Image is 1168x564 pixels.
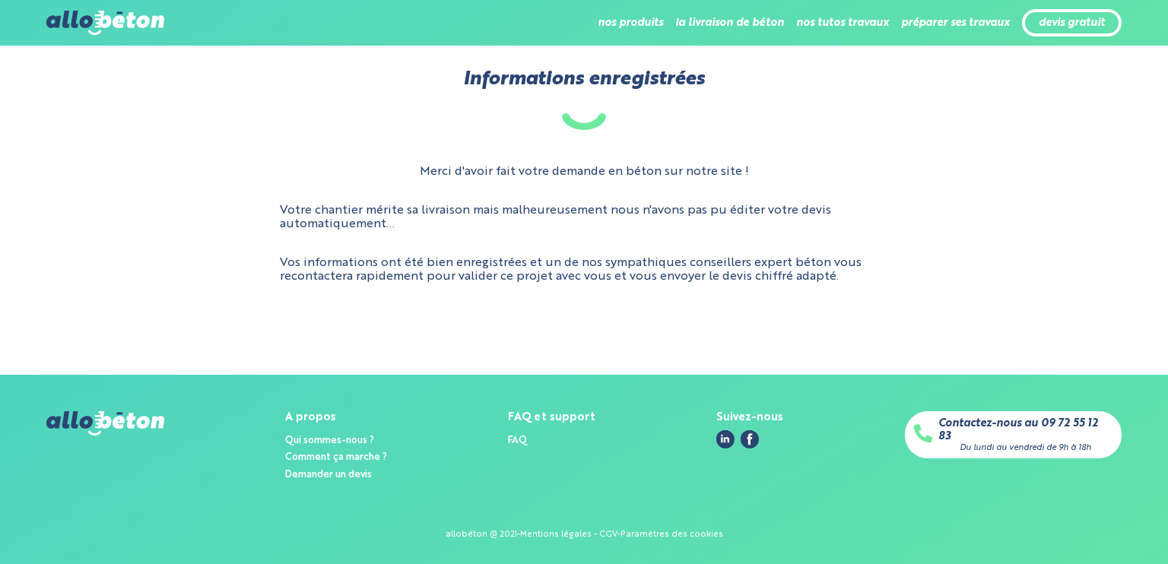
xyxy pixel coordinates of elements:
[598,5,663,41] li: nos produits
[285,470,372,480] a: Demander un devis
[517,530,520,540] div: -
[1039,17,1105,30] a: devis gratuit
[594,530,597,539] span: -
[599,530,617,539] a: CGV
[960,443,1091,453] div: Du lundi au vendredi de 9h à 18h
[285,411,387,424] div: A propos
[280,204,888,232] p: Votre chantier mérite sa livraison mais malheureusement nous n'avons pas pu éditer votre devis au...
[420,165,749,179] p: Merci d'avoir fait votre demande en béton sur notre site !
[520,530,592,539] a: Mentions légales
[508,411,595,424] div: FAQ et support
[446,530,517,540] div: allobéton @ 2021
[280,256,888,284] p: Vos informations ont été bien enregistrées et un de nos sympathiques conseillers expert béton vou...
[675,5,784,41] li: la livraison de béton
[285,436,374,445] a: Qui sommes-nous ?
[617,530,620,540] div: -
[508,436,527,445] a: FAQ
[901,5,1010,41] li: préparer ses travaux
[1033,505,1151,547] iframe: Help widget launcher
[285,452,387,462] a: Comment ça marche ?
[716,411,783,424] div: Suivez-nous
[620,530,723,539] a: Paramètres des cookies
[46,11,163,35] img: allobéton
[938,417,1112,442] a: Contactez-nous au 09 72 55 12 83
[796,5,889,41] li: nos tutos travaux
[46,411,163,436] img: allobéton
